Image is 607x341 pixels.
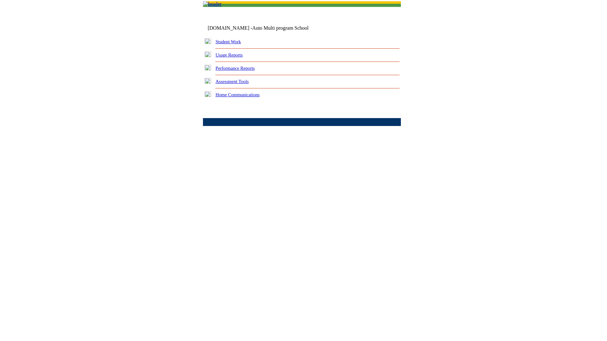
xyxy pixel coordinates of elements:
[205,65,211,70] img: plus.gif
[203,1,222,7] img: header
[216,66,255,71] a: Performance Reports
[205,38,211,44] img: plus.gif
[216,79,249,84] a: Assessment Tools
[205,78,211,84] img: plus.gif
[205,91,211,97] img: plus.gif
[216,52,243,57] a: Usage Reports
[216,39,241,44] a: Student Work
[208,25,324,31] td: [DOMAIN_NAME] -
[216,92,260,97] a: Home Communications
[205,51,211,57] img: plus.gif
[252,25,309,31] nobr: Auto Multi program School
